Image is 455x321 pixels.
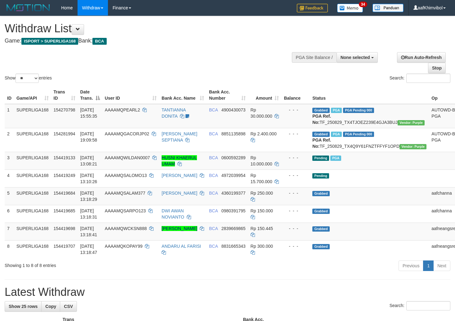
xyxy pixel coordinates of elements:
a: Copy [41,301,60,312]
b: PGA Ref. No: [312,114,331,125]
label: Search: [390,301,450,310]
span: Grabbed [312,132,330,137]
span: PGA Pending [343,132,374,137]
span: AAAAMQSALAM377 [105,191,145,196]
span: AAAAMQKOPAY99 [105,244,143,249]
span: BCA [92,38,106,45]
a: Stop [428,63,446,73]
h1: Withdraw List [5,22,297,35]
span: Vendor URL: https://trx4.1velocity.biz [399,144,426,149]
button: None selected [337,52,378,63]
a: DWI AWAN NOVIANTO [162,208,184,219]
span: BCA [209,226,218,231]
div: - - - [284,131,307,137]
span: Vendor URL: https://trx4.1velocity.biz [398,120,425,125]
span: Marked by aafmaleo [331,108,342,113]
label: Search: [390,74,450,83]
span: Copy 0980391795 to clipboard [221,208,246,213]
span: Grabbed [312,244,330,249]
span: Copy 8831665343 to clipboard [221,244,246,249]
h1: Latest Withdraw [5,286,450,298]
span: Rp 300.000 [251,244,273,249]
span: BCA [209,107,218,112]
td: SUPERLIGA168 [14,223,51,240]
span: 34 [359,2,367,7]
td: 4 [5,170,14,187]
span: AAAAMQWILDAN0007 [105,155,150,160]
th: Amount: activate to sort column ascending [248,86,282,104]
span: BCA [209,191,218,196]
span: Marked by aafsoycanthlai [330,156,341,161]
span: Rp 15.700.000 [251,173,272,184]
th: Bank Acc. Number: activate to sort column ascending [207,86,248,104]
div: - - - [284,172,307,179]
td: SUPERLIGA168 [14,104,51,128]
span: [DATE] 13:18:47 [80,244,97,255]
td: SUPERLIGA168 [14,152,51,170]
th: Game/API: activate to sort column ascending [14,86,51,104]
img: Feedback.jpg [297,4,328,12]
div: - - - [284,225,307,232]
span: [DATE] 13:08:21 [80,155,97,166]
span: Grabbed [312,209,330,214]
span: Rp 10.000.000 [251,155,272,166]
a: TANTIANNA DONITA [162,107,186,119]
span: BCA [209,244,218,249]
span: Grabbed [312,108,330,113]
span: Copy 2839669865 to clipboard [221,226,246,231]
td: TF_250829_TX4Q9Y61FNZTFFYF1OPD [310,128,429,152]
td: 5 [5,187,14,205]
th: Date Trans.: activate to sort column descending [78,86,102,104]
span: Marked by aafnonsreyleab [331,132,342,137]
span: [DATE] 13:18:41 [80,226,97,237]
label: Show entries [5,74,52,83]
td: SUPERLIGA168 [14,240,51,258]
span: 154419249 [54,173,75,178]
a: [PERSON_NAME] [162,191,197,196]
select: Showentries [16,74,39,83]
span: Copy 4900430073 to clipboard [221,107,246,112]
span: AAAAMQPEARL2 [105,107,140,112]
img: Button%20Memo.svg [337,4,363,12]
a: HUSNI KHAERUL UMAM [162,155,197,166]
a: Previous [399,260,423,271]
img: panduan.png [372,4,404,12]
span: Grabbed [312,226,330,232]
div: PGA Site Balance / [292,52,337,63]
span: 154419698 [54,226,75,231]
span: BCA [209,131,218,136]
th: Bank Acc. Name: activate to sort column ascending [159,86,207,104]
td: 7 [5,223,14,240]
td: 1 [5,104,14,128]
span: [DATE] 13:18:31 [80,208,97,219]
th: User ID: activate to sort column ascending [102,86,159,104]
img: MOTION_logo.png [5,3,52,12]
span: Copy 4972039954 to clipboard [221,173,246,178]
span: PGA Pending [343,108,374,113]
div: - - - [284,208,307,214]
span: [DATE] 13:10:26 [80,173,97,184]
div: - - - [284,190,307,196]
span: [DATE] 19:09:58 [80,131,97,142]
div: - - - [284,243,307,249]
span: 154419707 [54,244,75,249]
a: Run Auto-Refresh [397,52,446,63]
th: ID [5,86,14,104]
a: [PERSON_NAME] SEPTIANA [162,131,197,142]
span: 154419685 [54,208,75,213]
span: AAAAMQWCKSN888 [105,226,147,231]
a: Show 25 rows [5,301,42,312]
span: Copy [45,304,56,309]
span: None selected [341,55,370,60]
span: AAAAMQSARPO123 [105,208,146,213]
span: Copy 4360199377 to clipboard [221,191,246,196]
td: SUPERLIGA168 [14,170,51,187]
span: 154419684 [54,191,75,196]
td: 2 [5,128,14,152]
span: Rp 150.000 [251,208,273,213]
span: 154270798 [54,107,75,112]
td: SUPERLIGA168 [14,187,51,205]
span: [DATE] 13:18:29 [80,191,97,202]
span: 154281994 [54,131,75,136]
span: Rp 2.400.000 [251,131,277,136]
